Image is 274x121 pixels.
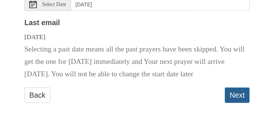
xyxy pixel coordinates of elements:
[24,33,45,41] span: [DATE]
[42,2,66,7] span: Select Date
[24,43,250,80] p: Selecting a past date means all the past prayers have been skipped. You will get the one for [DAT...
[24,88,50,103] a: Back
[24,17,60,29] label: Last email
[225,88,250,103] button: Next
